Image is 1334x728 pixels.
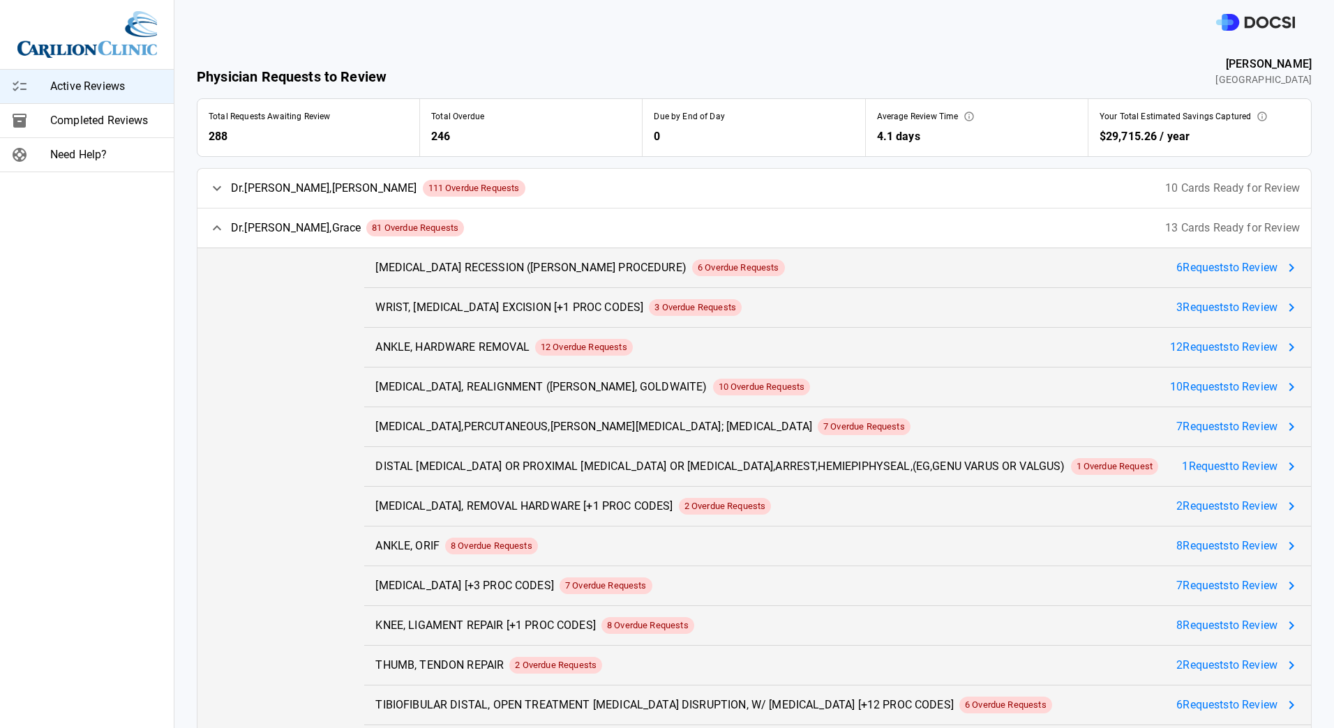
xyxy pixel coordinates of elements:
span: 1 Overdue Request [1071,460,1159,473]
span: Your Total Estimated Savings Captured [1100,110,1252,123]
span: 3 Overdue Requests [649,301,742,314]
span: 0 [654,128,853,145]
span: [MEDICAL_DATA], REALIGNMENT ([PERSON_NAME], GOLDWAITE) [375,379,707,395]
svg: This represents the average time it takes from when an optimization is ready for your review to w... [964,111,975,122]
span: 2 Request s to Review [1176,657,1277,674]
span: ANKLE, ORIF [375,538,440,554]
span: Active Reviews [50,78,163,95]
span: 8 Request s to Review [1176,617,1277,634]
span: [MEDICAL_DATA], REMOVAL HARDWARE [+1 PROC CODES] [375,498,673,515]
span: 2 Overdue Requests [679,499,772,513]
span: KNEE, LIGAMENT REPAIR [+1 PROC CODES] [375,617,596,634]
span: 246 [431,128,631,145]
span: 6 Overdue Requests [692,261,785,275]
span: 8 Overdue Requests [601,619,694,632]
span: [GEOGRAPHIC_DATA] [1215,73,1312,87]
span: TIBIOFIBULAR DISTAL, OPEN TREATMENT [MEDICAL_DATA] DISRUPTION, W/ [MEDICAL_DATA] [+12 PROC CODES] [375,697,954,713]
span: Dr. [PERSON_NAME] , Grace [231,220,361,236]
span: 10 Cards Ready for Review [1165,180,1300,197]
span: Total Overdue [431,110,484,123]
span: 4.1 days [877,128,1077,145]
span: 10 Overdue Requests [713,380,811,394]
span: [PERSON_NAME] [1215,56,1312,73]
span: 10 Request s to Review [1170,379,1277,395]
span: 111 Overdue Requests [423,181,525,195]
span: 6 Overdue Requests [959,698,1052,712]
span: 12 Overdue Requests [535,340,633,354]
img: Site Logo [17,11,157,58]
span: 6 Request s to Review [1176,697,1277,713]
span: 1 Request to Review [1182,458,1277,475]
span: 7 Request s to Review [1176,418,1277,435]
span: Due by End of Day [654,110,725,123]
span: Total Requests Awaiting Review [209,110,331,123]
span: $29,715.26 / year [1100,130,1190,143]
span: [MEDICAL_DATA],PERCUTANEOUS,[PERSON_NAME][MEDICAL_DATA]; [MEDICAL_DATA] [375,418,812,435]
span: 12 Request s to Review [1170,339,1277,356]
span: Completed Reviews [50,112,163,129]
span: DISTAL [MEDICAL_DATA] OR PROXIMAL [MEDICAL_DATA] OR [MEDICAL_DATA],ARREST,HEMIEPIPHYSEAL,(EG,GENU... [375,458,1065,475]
span: [MEDICAL_DATA] [+3 PROC CODES] [375,577,554,594]
span: 288 [209,128,408,145]
span: 13 Cards Ready for Review [1165,220,1300,236]
span: 81 Overdue Requests [366,221,464,235]
span: THUMB, TENDON REPAIR [375,657,504,674]
span: Need Help? [50,146,163,163]
span: 8 Overdue Requests [445,539,538,553]
span: Average Review Time [877,110,959,123]
span: 7 Request s to Review [1176,577,1277,594]
img: DOCSI Logo [1216,14,1295,31]
span: 8 Request s to Review [1176,538,1277,554]
span: 2 Overdue Requests [509,658,602,672]
span: [MEDICAL_DATA] RECESSION ([PERSON_NAME] PROCEDURE) [375,259,687,276]
span: 2 Request s to Review [1176,498,1277,515]
span: WRIST, [MEDICAL_DATA] EXCISION [+1 PROC CODES] [375,299,643,316]
span: Physician Requests to Review [197,66,387,87]
span: ANKLE, HARDWARE REMOVAL [375,339,529,356]
span: 3 Request s to Review [1176,299,1277,316]
span: 7 Overdue Requests [818,420,910,434]
svg: This is the estimated annual impact of the preference card optimizations which you have approved.... [1257,111,1268,122]
span: 7 Overdue Requests [560,579,652,593]
span: Dr. [PERSON_NAME] , [PERSON_NAME] [231,180,417,197]
span: 6 Request s to Review [1176,259,1277,276]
